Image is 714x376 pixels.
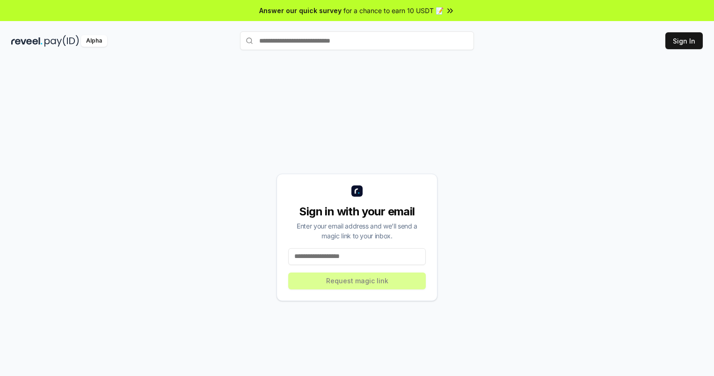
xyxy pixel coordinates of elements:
img: pay_id [44,35,79,47]
span: for a chance to earn 10 USDT 📝 [343,6,444,15]
div: Enter your email address and we’ll send a magic link to your inbox. [288,221,426,241]
img: logo_small [351,185,363,197]
div: Sign in with your email [288,204,426,219]
button: Sign In [665,32,703,49]
span: Answer our quick survey [259,6,342,15]
img: reveel_dark [11,35,43,47]
div: Alpha [81,35,107,47]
